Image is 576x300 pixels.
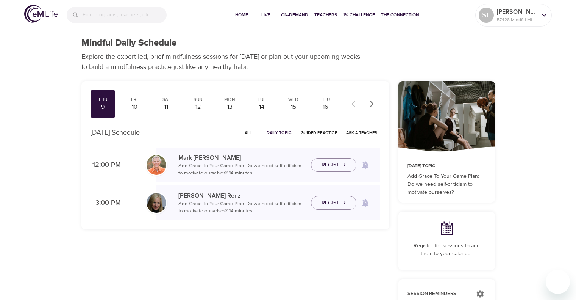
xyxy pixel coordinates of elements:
span: Live [257,11,275,19]
div: Sun [189,96,208,103]
button: Register [311,196,356,210]
div: Thu [316,96,335,103]
p: [DATE] Topic [407,163,486,170]
span: Register [322,160,346,170]
span: Ask a Teacher [346,129,377,136]
button: Ask a Teacher [343,127,380,138]
div: Wed [284,96,303,103]
span: All [239,129,258,136]
span: Remind me when a class goes live every Thursday at 12:00 PM [356,156,375,174]
img: logo [24,5,58,23]
div: 16 [316,103,335,112]
span: Teachers [314,11,337,19]
span: Guided Practice [301,129,337,136]
div: Mon [220,96,239,103]
div: Tue [252,96,271,103]
button: Guided Practice [298,127,340,138]
span: The Connection [381,11,419,19]
p: 3:00 PM [91,198,121,208]
span: Remind me when a class goes live every Thursday at 3:00 PM [356,194,375,212]
div: 11 [157,103,176,112]
p: [PERSON_NAME] Renz [178,191,305,200]
span: Daily Topic [267,129,292,136]
button: All [236,127,261,138]
p: Explore the expert-led, brief mindfulness sessions for [DATE] or plan out your upcoming weeks to ... [81,52,365,72]
span: Register [322,198,346,208]
iframe: Button to launch messaging window [546,270,570,294]
p: [PERSON_NAME] [497,7,537,16]
div: Sat [157,96,176,103]
div: 10 [125,103,144,112]
p: Mark [PERSON_NAME] [178,153,305,162]
img: Diane_Renz-min.jpg [147,193,166,213]
p: Session Reminders [407,290,468,298]
div: 15 [284,103,303,112]
span: 1% Challenge [343,11,375,19]
div: 12 [189,103,208,112]
p: 12:00 PM [91,160,121,170]
div: 14 [252,103,271,112]
div: Fri [125,96,144,103]
input: Find programs, teachers, etc... [83,7,167,23]
div: 9 [94,103,112,112]
span: On-Demand [281,11,308,19]
span: Home [233,11,251,19]
img: Mark_Pirtle-min.jpg [147,155,166,175]
p: Add Grace To Your Game Plan: Do we need self-criticism to motivate ourselves? · 14 minutes [178,162,305,177]
p: [DATE] Schedule [91,127,140,138]
div: 13 [220,103,239,112]
p: 57428 Mindful Minutes [497,16,537,23]
p: Add Grace To Your Game Plan: Do we need self-criticism to motivate ourselves? [407,173,486,196]
div: Thu [94,96,112,103]
p: Add Grace To Your Game Plan: Do we need self-criticism to motivate ourselves? · 14 minutes [178,200,305,215]
p: Register for sessions to add them to your calendar [407,242,486,258]
div: SL [479,8,494,23]
button: Register [311,158,356,172]
h1: Mindful Daily Schedule [81,38,176,49]
button: Daily Topic [264,127,295,138]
